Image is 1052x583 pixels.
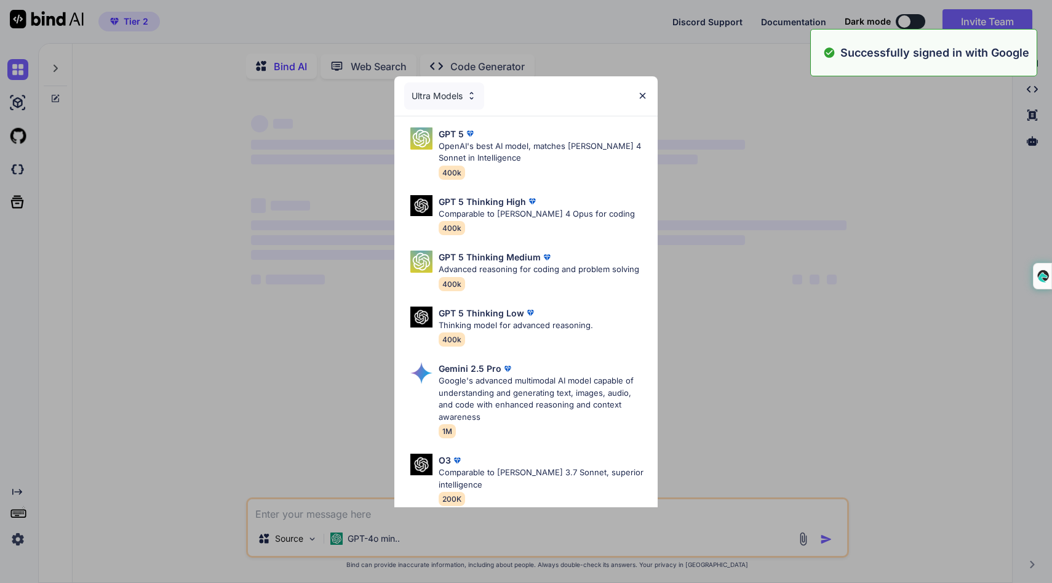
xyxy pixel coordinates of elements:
span: 400k [439,332,465,347]
img: Pick Models [410,195,432,217]
p: Gemini 2.5 Pro [439,362,501,375]
img: close [637,90,648,101]
p: GPT 5 [439,127,464,140]
img: alert [823,44,835,61]
p: Google's advanced multimodal AI model capable of understanding and generating text, images, audio... [439,375,648,423]
p: Thinking model for advanced reasoning. [439,320,593,332]
p: O3 [439,454,451,467]
img: Pick Models [410,127,432,150]
span: 1M [439,424,456,438]
img: premium [501,363,514,375]
span: 400k [439,277,465,291]
p: GPT 5 Thinking Medium [439,251,541,263]
p: GPT 5 Thinking Low [439,307,524,320]
img: premium [464,127,476,140]
img: premium [541,251,553,263]
img: Pick Models [466,90,477,101]
div: Ultra Models [404,82,484,110]
p: Comparable to [PERSON_NAME] 3.7 Sonnet, superior intelligence [439,467,648,491]
img: premium [526,195,538,207]
p: OpenAI's best AI model, matches [PERSON_NAME] 4 Sonnet in Intelligence [439,140,648,164]
p: Comparable to [PERSON_NAME] 4 Opus for coding [439,208,635,220]
img: premium [524,307,536,319]
span: 400k [439,166,465,180]
p: GPT 5 Thinking High [439,195,526,208]
img: Pick Models [410,307,432,328]
img: Pick Models [410,251,432,273]
span: 200K [439,492,465,506]
p: Successfully signed in with Google [840,44,1029,61]
img: Pick Models [410,454,432,475]
img: premium [451,454,463,467]
p: Advanced reasoning for coding and problem solving [439,263,639,276]
span: 400k [439,221,465,235]
img: Pick Models [410,362,432,384]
